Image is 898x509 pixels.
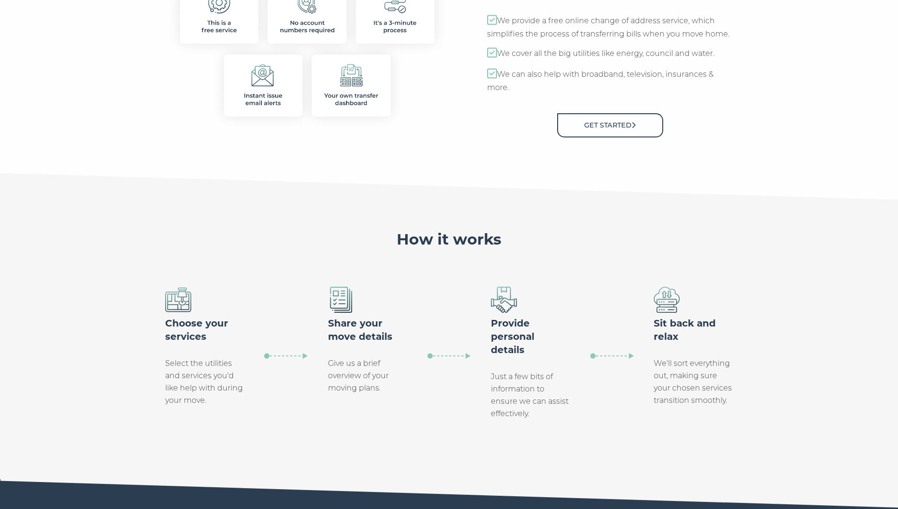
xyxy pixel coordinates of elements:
[654,357,733,407] p: We'll sort everything out, making sure your chosen services transition smoothly.
[165,317,244,343] h5: Choose your services
[328,287,354,313] img: details.png
[491,317,570,356] h5: Provide personal details
[328,317,407,343] h5: Share your move details
[165,287,191,313] img: address.png
[590,353,634,359] img: process-arrow.svg
[328,357,407,394] p: Give us a brief overview of your moving plans.
[397,230,501,249] h4: How it works
[264,353,308,359] img: process-arrow.svg
[427,353,471,359] img: process-arrow.svg
[491,287,517,313] img: suppliers.png
[654,317,733,343] h5: Sit back and relax
[165,357,244,407] p: Select the utilities and services you'd like help with during your move.
[487,14,733,40] p: We provide a free online change of address service, which simplifies the process of transferring ...
[557,113,663,137] a: Get Started
[654,287,680,313] img: transfer.png
[487,47,733,61] p: We cover all the big utilities like energy, council and water.
[491,371,570,420] p: Just a few bits of information to ensure we can assist effectively.
[487,68,733,94] p: We can also help with broadband, television, insurances & more.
